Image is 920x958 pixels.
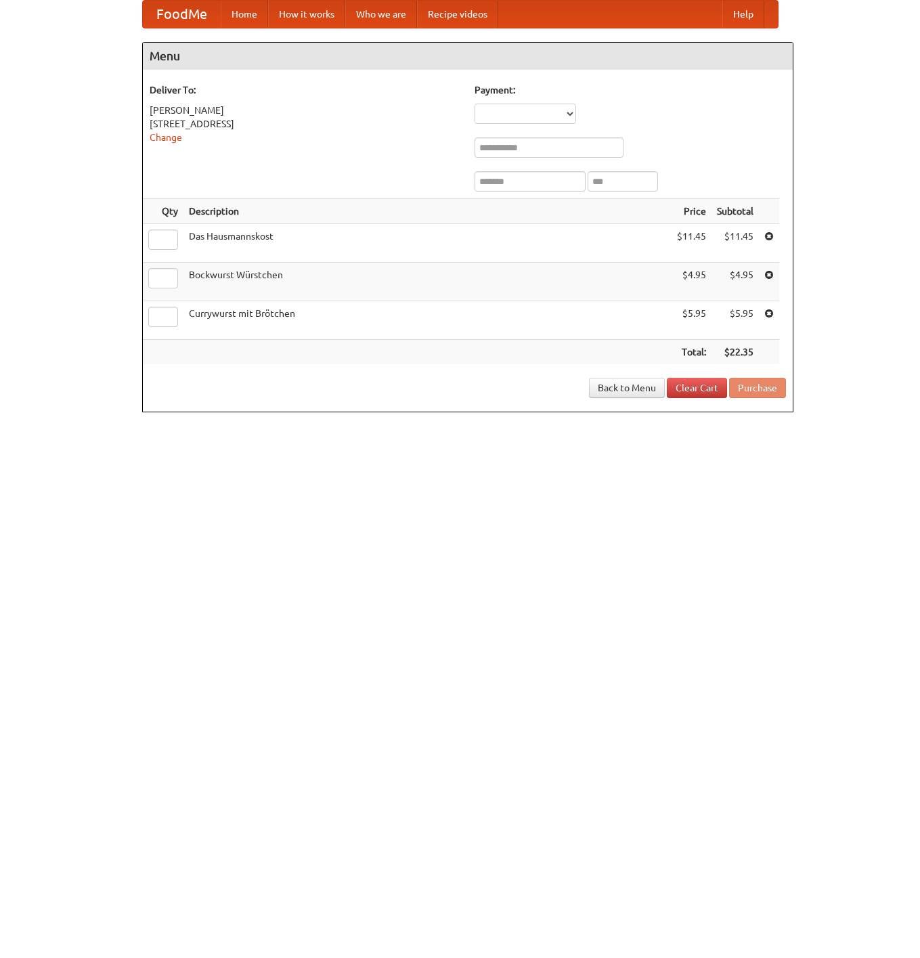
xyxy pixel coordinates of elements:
[183,224,672,263] td: Das Hausmannskost
[672,263,711,301] td: $4.95
[143,1,221,28] a: FoodMe
[711,224,759,263] td: $11.45
[150,83,461,97] h5: Deliver To:
[150,117,461,131] div: [STREET_ADDRESS]
[221,1,268,28] a: Home
[183,263,672,301] td: Bockwurst Würstchen
[150,132,182,143] a: Change
[268,1,345,28] a: How it works
[672,199,711,224] th: Price
[667,378,727,398] a: Clear Cart
[183,199,672,224] th: Description
[711,340,759,365] th: $22.35
[672,340,711,365] th: Total:
[722,1,764,28] a: Help
[150,104,461,117] div: [PERSON_NAME]
[711,263,759,301] td: $4.95
[711,301,759,340] td: $5.95
[589,378,665,398] a: Back to Menu
[143,43,793,70] h4: Menu
[711,199,759,224] th: Subtotal
[672,301,711,340] td: $5.95
[672,224,711,263] td: $11.45
[729,378,786,398] button: Purchase
[475,83,786,97] h5: Payment:
[345,1,417,28] a: Who we are
[143,199,183,224] th: Qty
[183,301,672,340] td: Currywurst mit Brötchen
[417,1,498,28] a: Recipe videos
